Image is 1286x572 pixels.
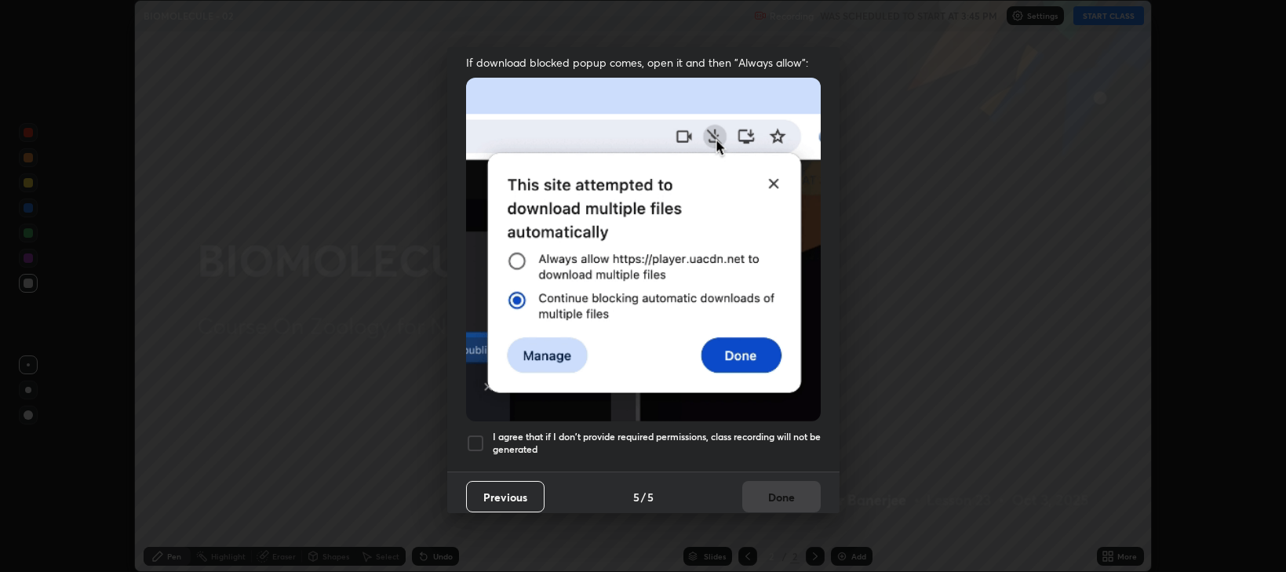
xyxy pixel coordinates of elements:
button: Previous [466,481,545,512]
h5: I agree that if I don't provide required permissions, class recording will not be generated [493,431,821,455]
span: If download blocked popup comes, open it and then "Always allow": [466,55,821,70]
img: downloads-permission-blocked.gif [466,78,821,421]
h4: 5 [633,489,639,505]
h4: 5 [647,489,654,505]
h4: / [641,489,646,505]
